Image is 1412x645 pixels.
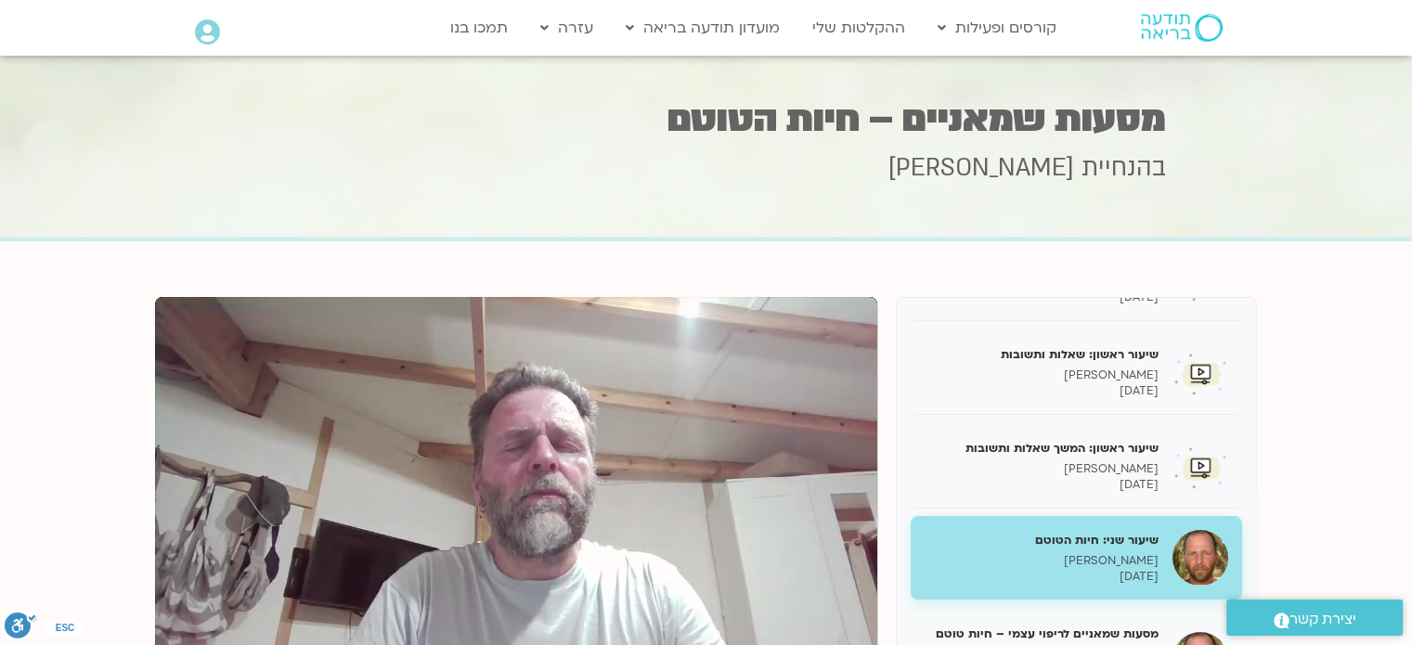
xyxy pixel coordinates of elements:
[925,368,1159,383] p: [PERSON_NAME]
[1082,151,1166,185] span: בהנחיית
[247,101,1166,137] h1: מסעות שמאניים – חיות הטוטם
[803,10,914,45] a: ההקלטות שלי
[1141,14,1223,42] img: תודעה בריאה
[1289,607,1356,632] span: יצירת קשר
[925,440,1159,457] h5: שיעור ראשון: המשך שאלות ותשובות
[925,569,1159,585] p: [DATE]
[1172,530,1228,586] img: שיעור שני: חיות הטוטם
[925,553,1159,569] p: [PERSON_NAME]
[925,532,1159,548] h5: שיעור שני: חיות הטוטם
[1226,600,1403,636] a: יצירת קשר
[925,461,1159,477] p: [PERSON_NAME]
[1172,344,1228,400] img: שיעור ראשון: שאלות ותשובות
[925,477,1159,493] p: [DATE]
[1172,438,1228,494] img: שיעור ראשון: המשך שאלות ותשובות
[925,346,1159,363] h5: שיעור ראשון: שאלות ותשובות
[925,383,1159,399] p: [DATE]
[531,10,602,45] a: עזרה
[616,10,789,45] a: מועדון תודעה בריאה
[928,10,1066,45] a: קורסים ופעילות
[441,10,517,45] a: תמכו בנו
